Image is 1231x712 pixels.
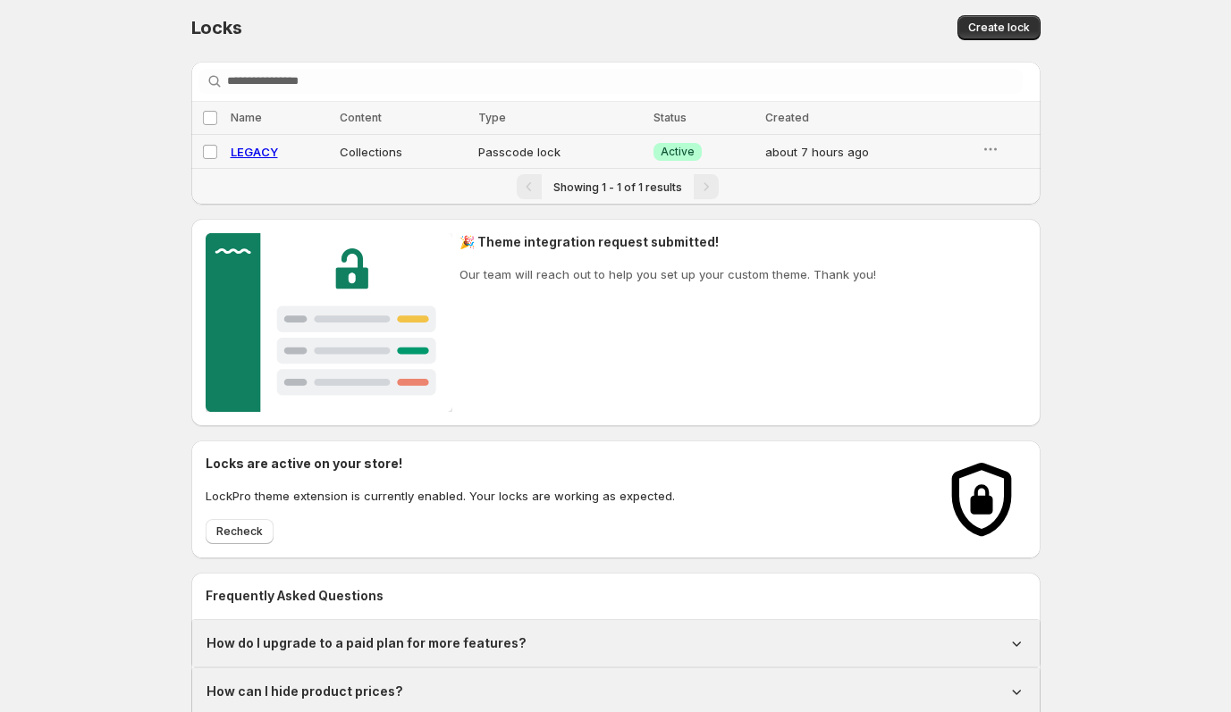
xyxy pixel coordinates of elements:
span: Status [653,111,687,124]
p: LockPro theme extension is currently enabled. Your locks are working as expected. [206,487,675,505]
h1: How can I hide product prices? [207,683,403,700]
span: Name [231,111,262,124]
span: Active [661,145,695,159]
button: Recheck [206,519,274,544]
nav: Pagination [191,168,1041,205]
span: Recheck [216,524,263,539]
span: Type [478,111,506,124]
td: Passcode lock [473,135,648,169]
span: Content [340,111,382,124]
h2: 🎉 Theme integration request submitted! [460,233,876,251]
span: Showing 1 - 1 of 1 results [553,180,682,194]
p: Our team will reach out to help you set up your custom theme. Thank you! [460,265,876,283]
td: about 7 hours ago [760,135,976,169]
img: Customer support [206,233,453,412]
h2: Locks are active on your store! [206,455,675,473]
td: Collections [334,135,473,169]
span: Locks [191,17,242,38]
button: Create lock [957,15,1041,40]
h1: How do I upgrade to a paid plan for more features? [207,634,527,652]
h2: Frequently Asked Questions [206,587,1026,605]
span: Create lock [968,21,1030,35]
img: Locks activated [937,455,1026,544]
span: Created [765,111,809,124]
a: LEGACY [231,145,278,159]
